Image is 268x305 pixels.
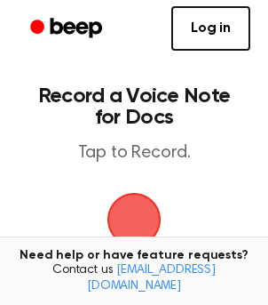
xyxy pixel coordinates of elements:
[32,142,236,165] p: Tap to Record.
[171,6,250,51] a: Log in
[32,85,236,128] h1: Record a Voice Note for Docs
[18,12,118,46] a: Beep
[107,193,161,246] img: Beep Logo
[11,263,257,294] span: Contact us
[87,264,216,293] a: [EMAIL_ADDRESS][DOMAIN_NAME]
